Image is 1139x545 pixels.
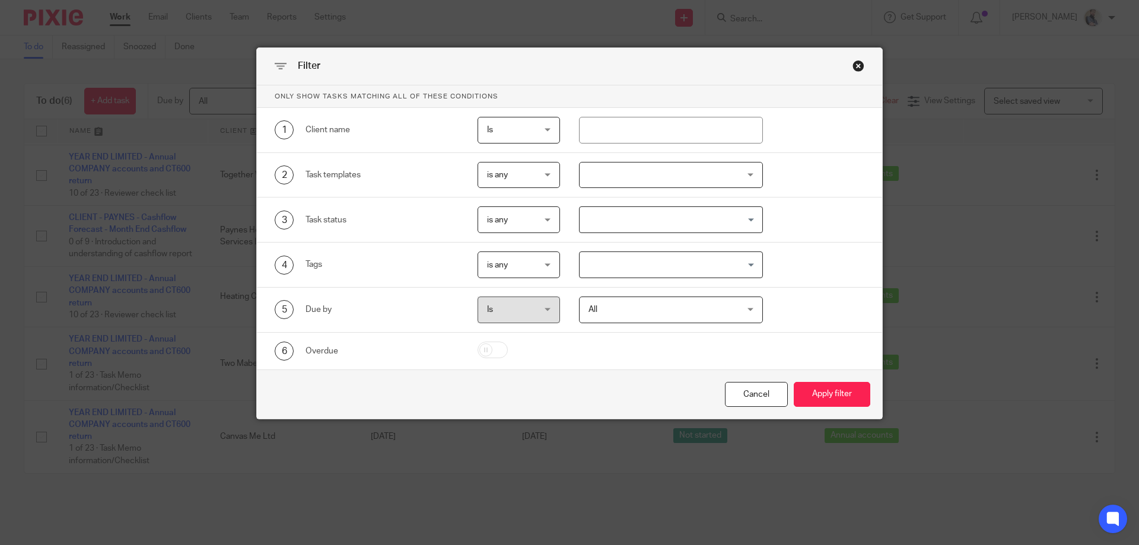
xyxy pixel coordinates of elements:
[588,305,597,314] span: All
[487,305,493,314] span: Is
[487,261,508,269] span: is any
[306,124,459,136] div: Client name
[275,342,294,361] div: 6
[275,211,294,230] div: 3
[725,382,788,407] div: Close this dialog window
[579,206,763,233] div: Search for option
[275,120,294,139] div: 1
[298,61,320,71] span: Filter
[579,251,763,278] div: Search for option
[487,216,508,224] span: is any
[306,169,459,181] div: Task templates
[487,126,493,134] span: Is
[275,300,294,319] div: 5
[581,254,756,275] input: Search for option
[275,256,294,275] div: 4
[852,60,864,72] div: Close this dialog window
[306,345,459,357] div: Overdue
[257,85,882,108] p: Only show tasks matching all of these conditions
[487,171,508,179] span: is any
[794,382,870,407] button: Apply filter
[306,259,459,270] div: Tags
[306,304,459,315] div: Due by
[275,165,294,184] div: 2
[306,214,459,226] div: Task status
[581,209,756,230] input: Search for option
